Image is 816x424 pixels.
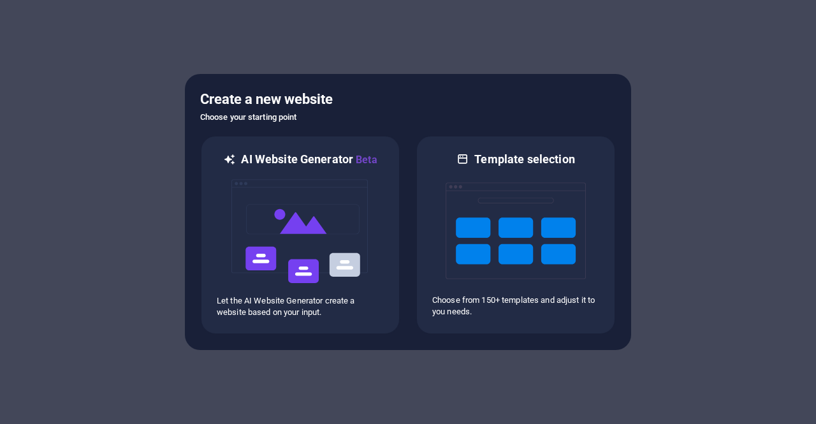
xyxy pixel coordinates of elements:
[200,135,400,335] div: AI Website GeneratorBetaaiLet the AI Website Generator create a website based on your input.
[474,152,574,167] h6: Template selection
[416,135,616,335] div: Template selectionChoose from 150+ templates and adjust it to you needs.
[230,168,370,295] img: ai
[217,295,384,318] p: Let the AI Website Generator create a website based on your input.
[241,152,377,168] h6: AI Website Generator
[200,89,616,110] h5: Create a new website
[353,154,377,166] span: Beta
[432,295,599,318] p: Choose from 150+ templates and adjust it to you needs.
[200,110,616,125] h6: Choose your starting point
